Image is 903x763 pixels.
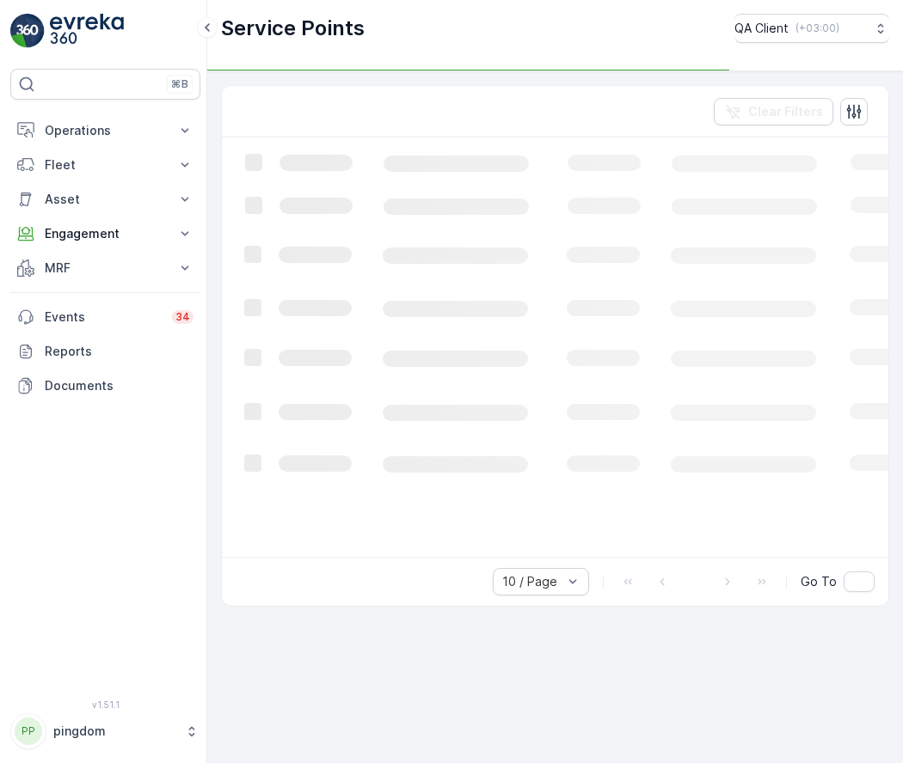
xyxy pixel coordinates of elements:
div: PP [15,717,42,745]
span: Go To [801,573,837,590]
button: Fleet [10,148,200,182]
button: Engagement [10,217,200,251]
p: ⌘B [171,77,188,91]
button: Asset [10,182,200,217]
p: Engagement [45,225,166,242]
a: Reports [10,334,200,369]
button: Operations [10,113,200,148]
p: Asset [45,191,166,208]
p: 34 [175,310,190,324]
p: Reports [45,343,193,360]
span: v 1.51.1 [10,699,200,710]
p: Service Points [221,15,365,42]
p: pingdom [53,723,176,740]
img: logo_light-DOdMpM7g.png [50,14,124,48]
button: PPpingdom [10,713,200,749]
p: ( +03:00 ) [795,21,839,35]
a: Documents [10,369,200,403]
p: Fleet [45,156,166,174]
p: Events [45,308,162,326]
p: Operations [45,122,166,139]
img: logo [10,14,45,48]
a: Events34 [10,300,200,334]
button: Clear Filters [714,98,833,125]
button: QA Client(+03:00) [734,14,889,43]
button: MRF [10,251,200,285]
p: MRF [45,259,166,277]
p: QA Client [734,20,789,37]
p: Documents [45,377,193,394]
p: Clear Filters [748,103,823,120]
